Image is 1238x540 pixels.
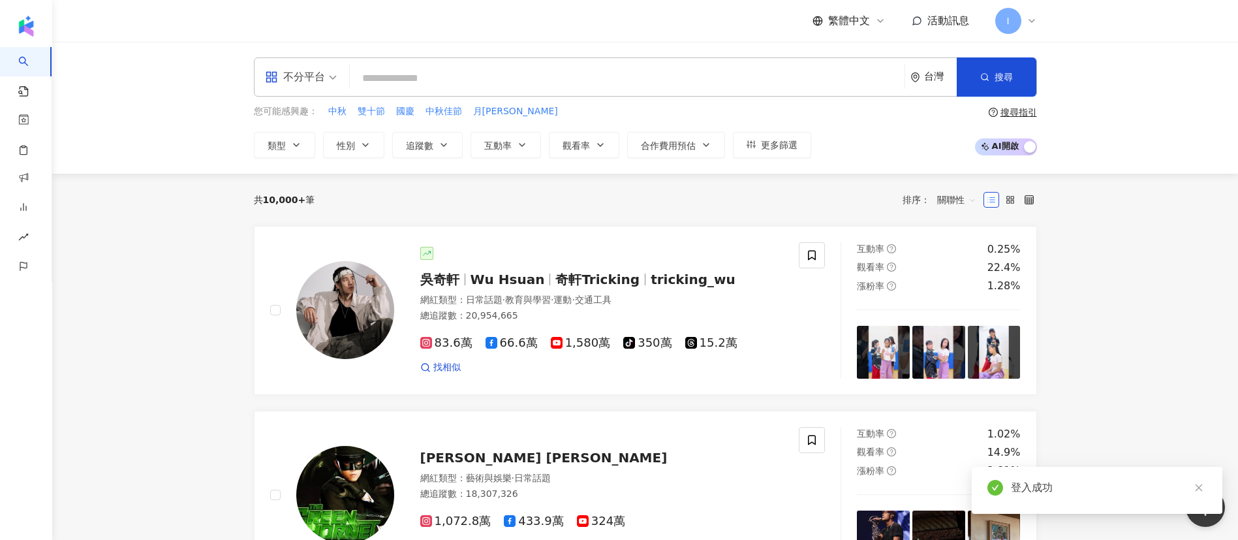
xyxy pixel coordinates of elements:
span: 83.6萬 [420,336,472,350]
span: 運動 [553,294,572,305]
span: 更多篩選 [761,140,797,150]
span: 繁體中文 [828,14,870,28]
a: 找相似 [420,361,461,374]
button: 中秋佳節 [425,104,463,119]
span: 藝術與娛樂 [466,473,512,483]
span: 66.6萬 [486,336,538,350]
span: 互動率 [857,428,884,439]
span: · [512,473,514,483]
span: Wu Hsuan [471,272,545,287]
span: 合作費用預估 [641,140,696,151]
span: 中秋 [328,105,347,118]
span: question-circle [887,466,896,475]
button: 國慶 [395,104,415,119]
span: 互動率 [857,244,884,254]
span: question-circle [887,447,896,456]
div: 14.9% [987,445,1021,460]
img: logo icon [16,16,37,37]
div: 共 筆 [254,195,315,205]
span: 日常話題 [466,294,503,305]
span: 雙十節 [358,105,385,118]
span: 類型 [268,140,286,151]
span: 關聯性 [937,189,976,210]
span: 交通工具 [575,294,611,305]
span: 性別 [337,140,355,151]
span: 搜尋 [995,72,1013,82]
div: 網紅類型 ： [420,472,784,485]
div: 排序： [903,189,983,210]
div: 0.25% [987,242,1021,257]
span: 追蹤數 [406,140,433,151]
span: 漲粉率 [857,466,884,476]
span: [PERSON_NAME] [PERSON_NAME] [420,450,668,466]
button: 更多篩選 [733,132,811,158]
span: 324萬 [577,515,625,528]
div: 22.4% [987,261,1021,275]
span: · [503,294,505,305]
button: 互動率 [471,132,541,158]
span: question-circle [887,281,896,291]
div: 網紅類型 ： [420,294,784,307]
span: 吳奇軒 [420,272,459,287]
div: 台灣 [924,71,957,82]
span: 10,000+ [263,195,306,205]
button: 雙十節 [357,104,386,119]
span: 月[PERSON_NAME] [473,105,558,118]
button: 搜尋 [957,57,1036,97]
img: post-image [968,326,1021,379]
span: rise [18,224,29,253]
button: 中秋 [328,104,347,119]
button: 類型 [254,132,315,158]
span: 互動率 [484,140,512,151]
span: 433.9萬 [504,515,564,528]
span: 1,072.8萬 [420,515,491,528]
span: 中秋佳節 [426,105,462,118]
img: post-image [857,326,910,379]
div: 搜尋指引 [1000,107,1037,118]
span: · [572,294,574,305]
img: post-image [912,326,965,379]
span: 漲粉率 [857,281,884,291]
img: KOL Avatar [296,261,394,359]
div: 登入成功 [1011,480,1207,496]
span: question-circle [887,429,896,438]
span: 350萬 [623,336,672,350]
button: 觀看率 [549,132,619,158]
button: 合作費用預估 [627,132,725,158]
div: 不分平台 [265,67,325,87]
div: 總追蹤數 ： 18,307,326 [420,488,784,501]
div: 總追蹤數 ： 20,954,665 [420,310,784,323]
span: 國慶 [396,105,414,118]
span: question-circle [887,262,896,272]
span: 日常話題 [514,473,551,483]
span: 15.2萬 [685,336,737,350]
div: 2.81% [987,464,1021,478]
span: 奇軒Tricking [555,272,640,287]
button: 追蹤數 [392,132,463,158]
span: I [1006,14,1009,28]
span: 教育與學習 [505,294,551,305]
span: tricking_wu [651,272,735,287]
span: appstore [265,71,278,84]
span: 觀看率 [857,262,884,272]
button: 性別 [323,132,384,158]
span: question-circle [887,244,896,253]
a: search [18,47,44,98]
div: 1.02% [987,427,1021,441]
span: check-circle [987,480,1003,496]
span: 找相似 [433,361,461,374]
span: question-circle [989,108,998,117]
span: 您可能感興趣： [254,105,318,118]
div: 1.28% [987,279,1021,293]
a: KOL Avatar吳奇軒Wu Hsuan奇軒Trickingtricking_wu網紅類型：日常話題·教育與學習·運動·交通工具總追蹤數：20,954,66583.6萬66.6萬1,580萬3... [254,226,1037,395]
span: · [551,294,553,305]
span: close [1194,483,1203,492]
span: 觀看率 [563,140,590,151]
span: 觀看率 [857,447,884,457]
span: 1,580萬 [551,336,611,350]
span: environment [910,72,920,82]
button: 月[PERSON_NAME] [472,104,559,119]
span: 活動訊息 [927,14,969,27]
